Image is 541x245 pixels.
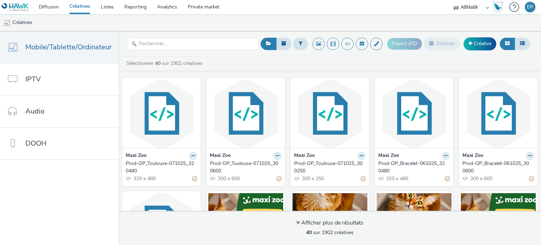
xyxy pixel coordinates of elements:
strong: Maxi Zoo [462,152,483,160]
span: DOOH [25,138,46,148]
a: Prod-OP_Bracelet-061025_320480 [378,160,450,174]
div: Prod-OP_Toulouse-071025_300250 [294,160,363,174]
span: 300 x 600 [217,175,240,182]
img: Hawk Academy [492,1,503,13]
span: Audio [25,106,44,116]
input: Rechercher... [128,38,259,50]
strong: 40 [155,60,161,67]
div: Afficher plus de résultats [296,219,363,227]
div: Partiellement valide [192,175,197,183]
span: 300 x 600 [470,175,492,182]
img: Prod-OP_Toulouse-071025_300250 visual [292,79,367,148]
div: Prod-OP_Toulouse-071025_320480 [126,160,194,174]
div: Partiellement valide [361,175,366,183]
button: Archiver [424,38,460,50]
span: sur 1902 créatives [306,229,354,236]
div: Partiellement valide [445,175,450,183]
span: 300 x 250 [301,175,324,182]
a: Prod-OP_Toulouse-071025_300250 [294,160,366,174]
div: Prod-OP_Bracelet-061025_300600 [462,160,531,174]
a: Sélectionner sur 1902 créatives [126,60,205,67]
button: Export d'ID [387,38,422,49]
span: IPTV [25,74,41,84]
img: Prod-OP_Toulouse-071025_300600 visual [208,79,283,148]
strong: Maxi Zoo [126,152,147,160]
div: Partiellement valide [529,175,534,183]
span: 320 x 480 [133,175,156,182]
div: Prod-OP_Bracelet-061025_320480 [378,160,447,174]
span: 320 x 480 [385,175,408,182]
strong: Maxi Zoo [210,152,231,160]
a: Prod-OP_Toulouse-071025_300600 [210,160,281,174]
a: Créative [464,37,496,50]
img: Prod-OP_Toulouse-071025_320480 visual [124,79,199,148]
div: ER [527,2,533,12]
a: Hawk Academy [492,1,506,13]
button: Grille [500,38,515,50]
a: Prod-OP_Toulouse-071025_320480 [126,160,197,174]
img: Prod-OP_Bracelet-061025_320480 visual [377,79,452,148]
div: Prod-OP_Toulouse-071025_300600 [210,160,279,174]
strong: Maxi Zoo [294,152,315,160]
strong: 40 [306,229,312,236]
button: Liste [515,38,530,50]
div: Partiellement valide [276,175,281,183]
img: undefined Logo [2,3,29,12]
a: Prod-OP_Bracelet-061025_300600 [462,160,534,174]
span: Mobile/Tablette/Ordinateur [25,42,112,52]
img: Prod-OP_Bracelet-061025_300600 visual [461,79,536,148]
strong: Maxi Zoo [378,152,399,160]
img: mobile [4,19,11,26]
